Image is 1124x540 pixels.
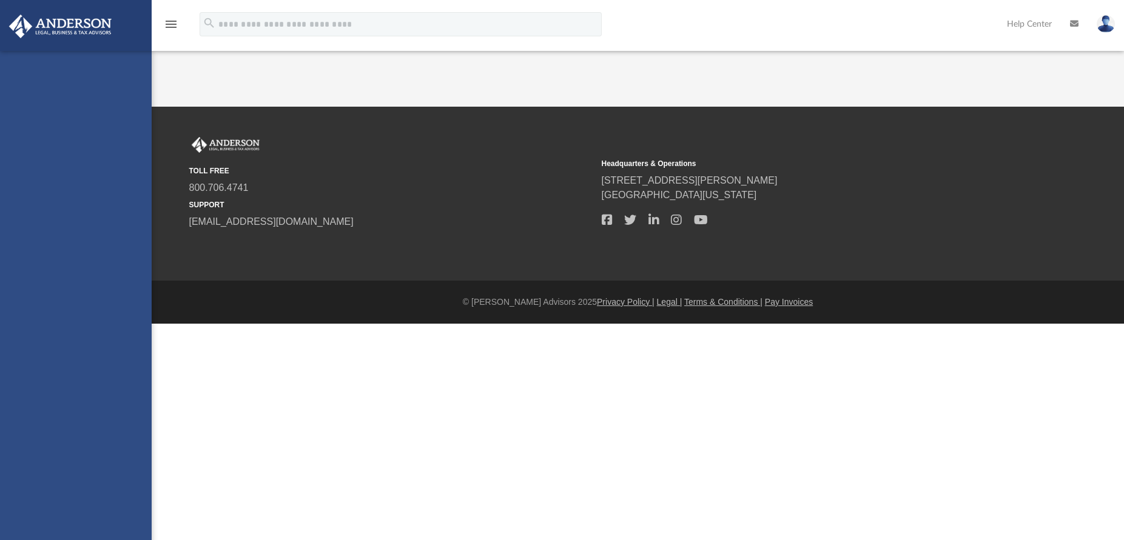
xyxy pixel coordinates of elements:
[765,297,813,307] a: Pay Invoices
[189,182,249,193] a: 800.706.4741
[189,216,354,227] a: [EMAIL_ADDRESS][DOMAIN_NAME]
[684,297,762,307] a: Terms & Conditions |
[597,297,655,307] a: Privacy Policy |
[1097,15,1115,33] img: User Pic
[189,165,593,176] small: TOLL FREE
[189,199,593,210] small: SUPPORT
[602,158,1006,169] small: Headquarters & Operations
[152,296,1124,308] div: © [PERSON_NAME] Advisors 2025
[164,17,178,32] i: menu
[164,23,178,32] a: menu
[189,137,262,153] img: Anderson Advisors Platinum Portal
[5,15,115,38] img: Anderson Advisors Platinum Portal
[657,297,682,307] a: Legal |
[203,16,216,30] i: search
[602,175,778,185] a: [STREET_ADDRESS][PERSON_NAME]
[602,190,757,200] a: [GEOGRAPHIC_DATA][US_STATE]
